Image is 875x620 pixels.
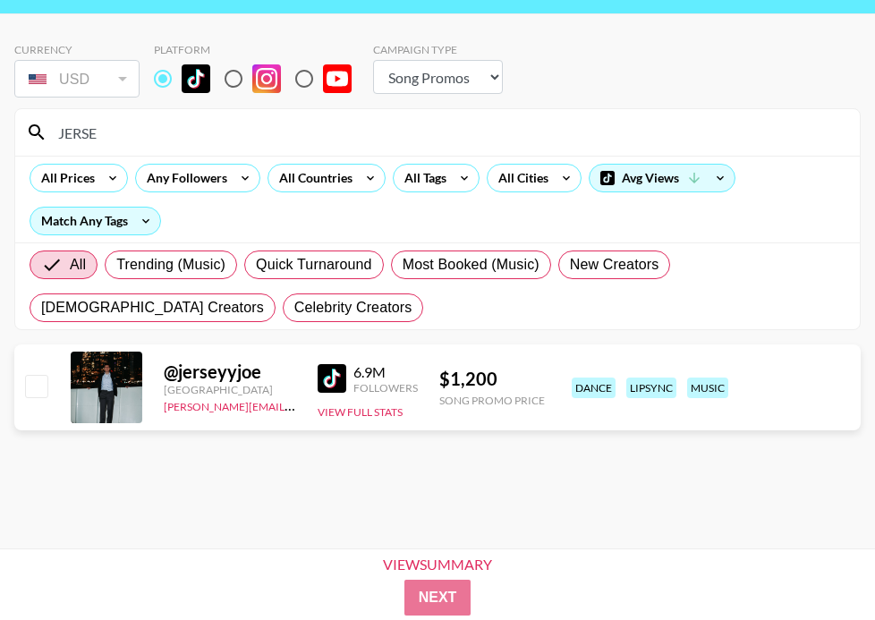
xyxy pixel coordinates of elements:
div: View Summary [368,556,507,573]
div: Avg Views [590,165,735,191]
button: View Full Stats [318,405,403,419]
img: TikTok [182,64,210,93]
div: All Countries [268,165,356,191]
span: Most Booked (Music) [403,254,539,276]
div: Currency [14,43,140,56]
button: Next [404,580,471,616]
img: Instagram [252,64,281,93]
div: 6.9M [353,363,418,381]
div: Campaign Type [373,43,503,56]
div: dance [572,378,616,398]
div: All Cities [488,165,552,191]
div: Any Followers [136,165,231,191]
div: @ jerseyyjoe [164,361,296,383]
div: lipsync [626,378,676,398]
div: music [687,378,728,398]
div: Currency is locked to USD [14,56,140,101]
iframe: Drift Widget Chat Controller [786,531,854,599]
span: New Creators [570,254,659,276]
span: Celebrity Creators [294,297,412,318]
input: Search by User Name [47,118,849,147]
img: YouTube [323,64,352,93]
a: [PERSON_NAME][EMAIL_ADDRESS][DOMAIN_NAME] [164,396,429,413]
span: Quick Turnaround [256,254,372,276]
div: [GEOGRAPHIC_DATA] [164,383,296,396]
div: All Prices [30,165,98,191]
span: Trending (Music) [116,254,225,276]
div: USD [18,64,136,95]
span: All [70,254,86,276]
div: $ 1,200 [439,368,545,390]
div: Song Promo Price [439,394,545,407]
div: Followers [353,381,418,395]
div: All Tags [394,165,450,191]
div: Match Any Tags [30,208,160,234]
img: TikTok [318,364,346,393]
div: Platform [154,43,366,56]
span: [DEMOGRAPHIC_DATA] Creators [41,297,264,318]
